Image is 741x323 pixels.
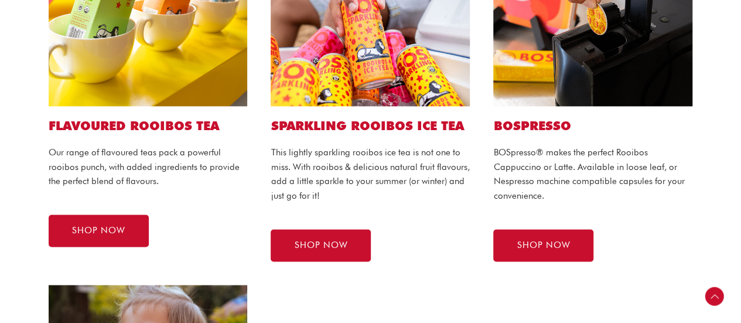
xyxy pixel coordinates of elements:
[271,229,371,261] a: SHOP NOW
[49,118,248,134] h2: Flavoured ROOIBOS TEA
[493,229,593,261] a: SHOP NOW
[517,241,570,250] span: SHOP NOW
[493,145,692,203] p: BOSpresso® makes the perfect Rooibos Cappuccino or Latte. Available in loose leaf, or Nespresso m...
[49,215,149,247] a: SHOP NOW
[493,118,692,134] h2: BOSPRESSO
[72,226,125,235] span: SHOP NOW
[49,145,248,189] p: Our range of flavoured teas pack a powerful rooibos punch, with added ingredients to provide the ...
[271,145,470,203] p: This lightly sparkling rooibos ice tea is not one to miss. With rooibos & delicious natural fruit...
[294,241,347,250] span: SHOP NOW
[271,118,470,134] h2: SPARKLING ROOIBOS ICE TEA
